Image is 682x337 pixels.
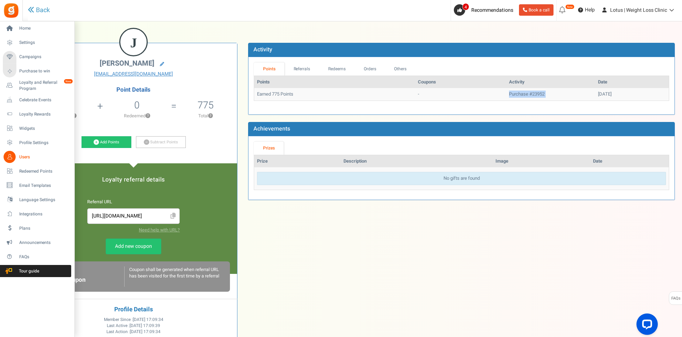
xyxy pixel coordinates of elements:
[471,6,513,14] span: Recommendations
[3,208,71,220] a: Integrations
[319,62,355,76] a: Redeems
[177,113,234,119] p: Total
[575,4,598,16] a: Help
[100,58,154,68] span: [PERSON_NAME]
[19,240,69,246] span: Announcements
[254,76,415,88] th: Points
[610,6,667,14] span: Lotus | Weight Loss Clinic
[3,251,71,263] a: FAQs
[130,329,161,335] span: [DATE] 17:09:34
[590,155,669,168] th: Date
[254,88,415,101] td: Earned 775 Points
[19,25,69,31] span: Home
[37,177,230,183] h5: Loyalty referral details
[19,211,69,217] span: Integrations
[19,68,69,74] span: Purchase to win
[415,88,506,101] td: -
[64,79,73,84] em: New
[506,76,595,88] th: Activity
[87,200,180,205] h6: Referral URL
[19,126,69,132] span: Widgets
[106,239,161,254] a: Add new coupon
[3,108,71,120] a: Loyalty Rewards
[19,225,69,231] span: Plans
[134,100,140,111] h5: 0
[106,329,161,335] span: Last Action :
[257,172,666,185] div: No gifts are found
[146,114,150,118] button: ?
[42,270,124,283] h6: Loyalty Referral Coupon
[3,179,71,192] a: Email Templates
[385,62,416,76] a: Others
[595,76,669,88] th: Date
[19,154,69,160] span: Users
[19,40,69,46] span: Settings
[19,140,69,146] span: Profile Settings
[671,292,681,305] span: FAQs
[598,91,666,98] div: [DATE]
[19,168,69,174] span: Redeemed Points
[139,227,180,233] a: Need help with URL?
[254,62,284,76] a: Points
[19,80,71,92] span: Loyalty and Referral Program
[19,197,69,203] span: Language Settings
[415,76,506,88] th: Coupons
[120,29,147,57] figcaption: J
[208,114,213,118] button: ?
[3,94,71,106] a: Celebrate Events
[519,4,554,16] a: Book a call
[35,71,232,78] a: [EMAIL_ADDRESS][DOMAIN_NAME]
[19,254,69,260] span: FAQs
[3,236,71,249] a: Announcements
[3,165,71,177] a: Redeemed Points
[253,45,272,54] b: Activity
[565,4,575,9] em: New
[3,2,19,19] img: Gratisfaction
[136,136,186,148] a: Subtract Points
[253,124,290,133] b: Achievements
[3,122,71,134] a: Widgets
[3,222,71,234] a: Plans
[104,317,163,323] span: Member Since :
[124,266,225,287] div: Coupon shall be generated when referral URL has been visited for the first time by a referral
[167,210,179,223] span: Click to Copy
[28,6,50,15] a: Back
[3,151,71,163] a: Users
[3,65,71,77] a: Purchase to win
[493,155,590,168] th: Image
[284,62,319,76] a: Referrals
[462,3,469,10] span: 4
[19,54,69,60] span: Campaigns
[454,4,516,16] a: 4 Recommendations
[130,323,160,329] span: [DATE] 17:09:39
[3,22,71,35] a: Home
[198,100,214,111] h5: 775
[35,306,232,313] h4: Profile Details
[506,88,595,101] td: Purchase #23952
[254,142,284,155] a: Prizes
[341,155,493,168] th: Description
[19,183,69,189] span: Email Templates
[82,136,131,148] a: Add Points
[3,51,71,63] a: Campaigns
[3,194,71,206] a: Language Settings
[107,323,160,329] span: Last Active :
[19,97,69,103] span: Celebrate Events
[19,111,69,117] span: Loyalty Rewards
[3,80,71,92] a: Loyalty and Referral Program New
[104,113,170,119] p: Redeemed
[30,87,237,93] h4: Point Details
[583,6,595,14] span: Help
[3,268,53,274] span: Tour guide
[355,62,385,76] a: Orders
[3,137,71,149] a: Profile Settings
[133,317,163,323] span: [DATE] 17:09:34
[3,37,71,49] a: Settings
[254,155,340,168] th: Prize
